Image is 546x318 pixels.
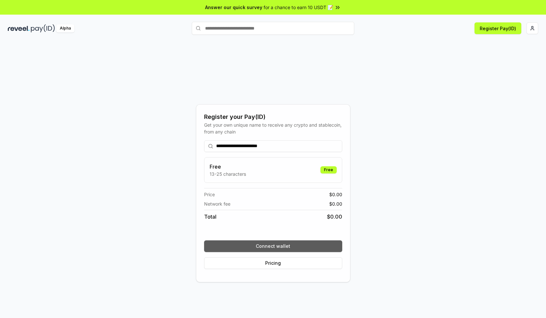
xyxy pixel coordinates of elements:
span: for a chance to earn 10 USDT 📝 [264,4,333,11]
span: Answer our quick survey [205,4,262,11]
div: Register your Pay(ID) [204,112,342,121]
button: Register Pay(ID) [474,22,521,34]
div: Alpha [56,24,74,32]
span: Price [204,191,215,198]
img: reveel_dark [8,24,30,32]
button: Pricing [204,257,342,269]
span: $ 0.00 [329,200,342,207]
div: Get your own unique name to receive any crypto and stablecoin, from any chain [204,121,342,135]
span: Network fee [204,200,230,207]
span: $ 0.00 [329,191,342,198]
h3: Free [210,163,246,171]
div: Free [320,166,337,173]
img: pay_id [31,24,55,32]
button: Connect wallet [204,240,342,252]
span: Total [204,213,216,221]
p: 13-25 characters [210,171,246,177]
span: $ 0.00 [327,213,342,221]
